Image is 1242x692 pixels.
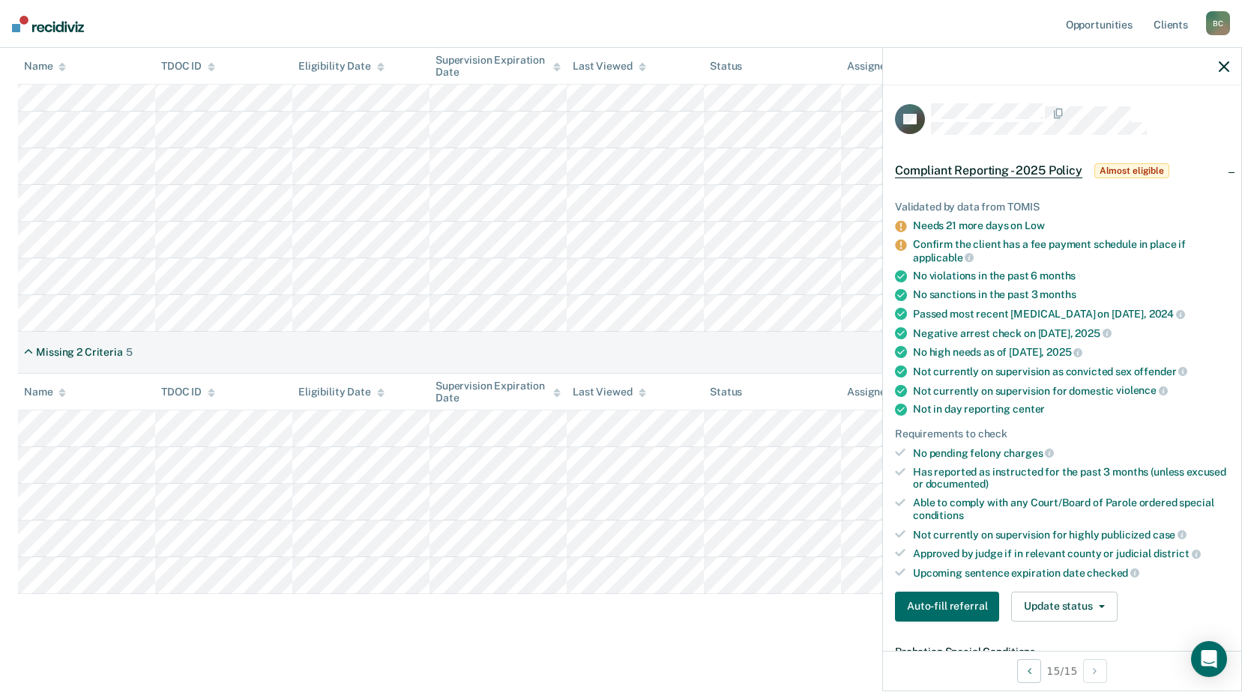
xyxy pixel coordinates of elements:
[913,238,1229,264] div: Confirm the client has a fee payment schedule in place if applicable
[161,60,215,73] div: TDOC ID
[895,201,1229,213] div: Validated by data from TOMIS
[913,403,1229,416] div: Not in day reporting
[1040,288,1076,300] span: months
[126,346,133,359] div: 5
[895,163,1082,178] span: Compliant Reporting - 2025 Policy
[895,428,1229,440] div: Requirements to check
[1134,365,1188,377] span: offender
[435,53,561,79] div: Supervision Expiration Date
[12,16,84,32] img: Recidiviz
[847,386,917,398] div: Assigned to
[1011,592,1117,622] button: Update status
[1075,327,1111,339] span: 2025
[1087,567,1139,579] span: checked
[913,288,1229,301] div: No sanctions in the past 3
[883,651,1241,691] div: 15 / 15
[913,270,1229,282] div: No violations in the past 6
[913,365,1229,378] div: Not currently on supervision as convicted sex
[895,592,1005,622] a: Navigate to form link
[913,307,1229,321] div: Passed most recent [MEDICAL_DATA] on [DATE],
[926,478,989,490] span: documented)
[1153,529,1187,541] span: case
[913,566,1229,580] div: Upcoming sentence expiration date
[1004,447,1055,459] span: charges
[1046,346,1082,358] span: 2025
[913,219,1229,232] div: Needs 21 more days on Low
[1017,659,1041,683] button: Previous Opportunity
[710,386,742,398] div: Status
[913,446,1229,460] div: No pending felony
[1094,163,1169,178] span: Almost eligible
[710,60,742,73] div: Status
[24,386,66,398] div: Name
[913,327,1229,340] div: Negative arrest check on [DATE],
[24,60,66,73] div: Name
[298,386,385,398] div: Eligibility Date
[1206,11,1230,35] div: B C
[298,60,385,73] div: Eligibility Date
[435,380,561,405] div: Supervision Expiration Date
[913,509,964,521] span: conditions
[573,386,645,398] div: Last Viewed
[913,345,1229,359] div: No high needs as of [DATE],
[1116,384,1168,396] span: violence
[1013,403,1045,415] span: center
[913,497,1229,522] div: Able to comply with any Court/Board of Parole ordered special
[1083,659,1107,683] button: Next Opportunity
[1040,270,1076,282] span: months
[1149,308,1185,320] span: 2024
[36,346,122,359] div: Missing 2 Criteria
[847,60,917,73] div: Assigned to
[895,646,1229,658] dt: Probation Special Conditions
[573,60,645,73] div: Last Viewed
[883,147,1241,195] div: Compliant Reporting - 2025 PolicyAlmost eligible
[1191,641,1227,677] div: Open Intercom Messenger
[913,547,1229,560] div: Approved by judge if in relevant county or judicial
[913,466,1229,491] div: Has reported as instructed for the past 3 months (unless excused or
[161,386,215,398] div: TDOC ID
[1154,547,1201,559] span: district
[913,384,1229,398] div: Not currently on supervision for domestic
[913,528,1229,541] div: Not currently on supervision for highly publicized
[895,592,999,622] button: Auto-fill referral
